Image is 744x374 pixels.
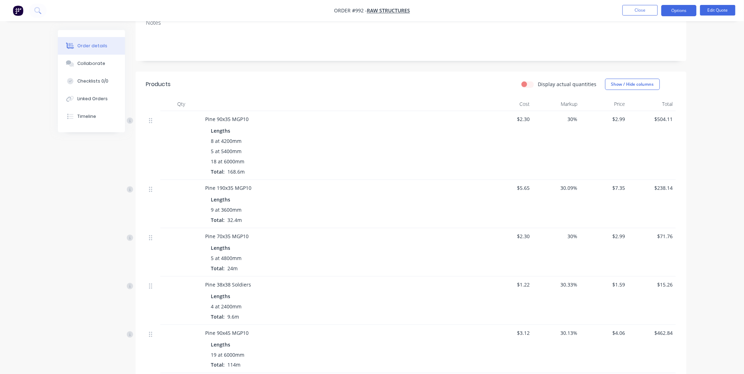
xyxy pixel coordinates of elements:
[211,351,245,358] span: 19 at 6000mm
[13,5,23,16] img: Factory
[367,7,410,14] a: RAW Structures
[58,37,125,55] button: Order details
[536,115,578,123] span: 30%
[583,233,625,240] span: $2.99
[211,265,225,272] span: Total:
[58,55,125,72] button: Collaborate
[225,217,245,223] span: 32.4m
[583,115,625,123] span: $2.99
[538,80,597,88] label: Display actual quantities
[77,113,96,120] div: Timeline
[211,137,242,145] span: 8 at 4200mm
[583,329,625,337] span: $4.06
[661,5,697,16] button: Options
[631,329,673,337] span: $462.84
[581,97,628,111] div: Price
[77,78,108,84] div: Checklists 0/0
[485,97,533,111] div: Cost
[58,90,125,108] button: Linked Orders
[583,281,625,288] span: $1.59
[58,108,125,125] button: Timeline
[211,341,231,348] span: Lengths
[225,265,241,272] span: 24m
[211,206,242,213] span: 9 at 3600mm
[211,196,231,203] span: Lengths
[334,7,367,14] span: Order #992 -
[631,233,673,240] span: $71.76
[533,97,581,111] div: Markup
[211,217,225,223] span: Total:
[58,72,125,90] button: Checklists 0/0
[536,233,578,240] span: 30%
[583,184,625,192] span: $7.35
[631,184,673,192] span: $238.14
[160,97,203,111] div: Qty
[77,60,105,67] div: Collaborate
[700,5,736,16] button: Edit Quote
[488,329,530,337] span: $3.12
[211,303,242,310] span: 4 at 2400mm
[77,96,108,102] div: Linked Orders
[146,80,171,89] div: Products
[211,127,231,134] span: Lengths
[536,281,578,288] span: 30.33%
[211,313,225,320] span: Total:
[211,158,245,165] span: 18 at 6000mm
[536,329,578,337] span: 30.13%
[211,362,225,368] span: Total:
[225,362,244,368] span: 114m
[631,115,673,123] span: $504.11
[206,233,249,240] span: Pine 70x35 MGP10
[488,281,530,288] span: $1.22
[488,233,530,240] span: $2.30
[488,184,530,192] span: $5.65
[146,19,676,26] div: Notes
[206,281,251,288] span: Pine 38x38 Soldiers
[225,313,242,320] span: 9.6m
[206,185,252,191] span: Pine 190x35 MGP10
[211,244,231,252] span: Lengths
[211,292,231,300] span: Lengths
[225,168,248,175] span: 168.6m
[488,115,530,123] span: $2.30
[77,43,107,49] div: Order details
[605,79,660,90] button: Show / Hide columns
[211,147,242,155] span: 5 at 5400mm
[628,97,676,111] div: Total
[631,281,673,288] span: $15.26
[536,184,578,192] span: 30.09%
[211,254,242,262] span: 5 at 4800mm
[211,168,225,175] span: Total:
[206,116,249,122] span: Pine 90x35 MGP10
[206,330,249,336] span: Pine 90x45 MGP10
[623,5,658,16] button: Close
